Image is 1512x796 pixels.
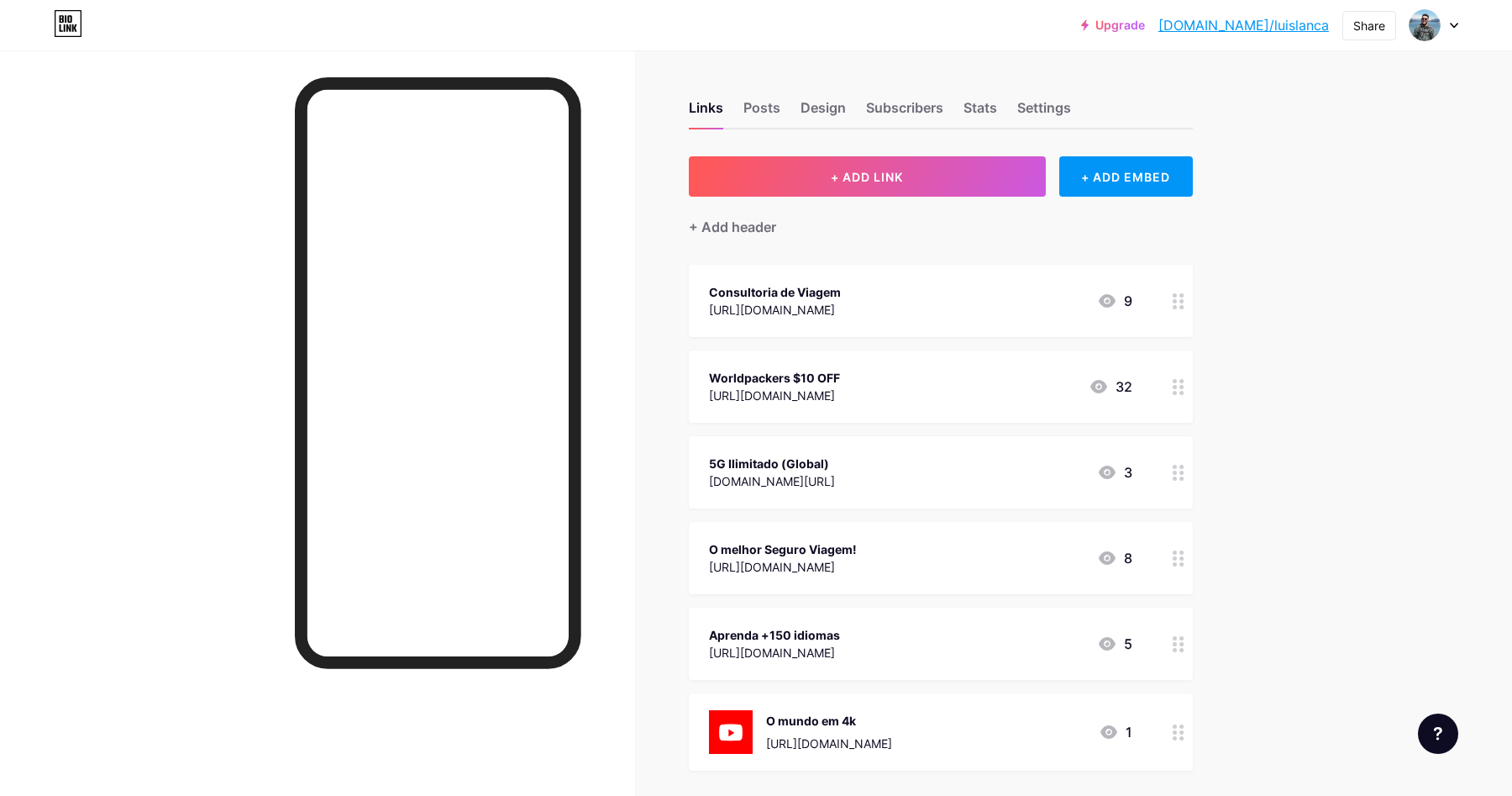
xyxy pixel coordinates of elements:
[1089,377,1132,397] div: 32
[709,558,857,576] div: [URL][DOMAIN_NAME]
[1097,462,1132,482] div: 3
[709,710,753,754] img: O mundo em 4k
[1059,156,1193,197] div: + ADD EMBED
[1353,17,1385,34] div: Share
[709,387,840,404] div: [URL][DOMAIN_NAME]
[1409,9,1441,41] img: luislanca
[709,455,835,472] div: 5G Ilimitado (Global)
[1097,548,1132,568] div: 8
[743,98,780,128] div: Posts
[766,712,892,730] div: O mundo em 4k
[766,735,892,752] div: [URL][DOMAIN_NAME]
[1099,722,1132,742] div: 1
[1081,18,1145,32] a: Upgrade
[709,472,835,490] div: [DOMAIN_NAME][URL]
[709,644,840,662] div: [URL][DOMAIN_NAME]
[689,98,723,128] div: Links
[689,217,776,237] div: + Add header
[709,283,841,301] div: Consultoria de Viagem
[1017,98,1071,128] div: Settings
[866,98,943,128] div: Subscribers
[709,540,857,558] div: O melhor Seguro Viagem!
[1097,291,1132,311] div: 9
[689,156,1046,197] button: + ADD LINK
[1158,15,1329,35] a: [DOMAIN_NAME]/luislanca
[709,626,840,644] div: Aprenda +150 idiomas
[1097,634,1132,654] div: 5
[709,301,841,319] div: [URL][DOMAIN_NAME]
[831,170,903,184] span: + ADD LINK
[963,98,997,128] div: Stats
[801,98,846,128] div: Design
[709,369,840,387] div: Worldpackers $10 OFF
